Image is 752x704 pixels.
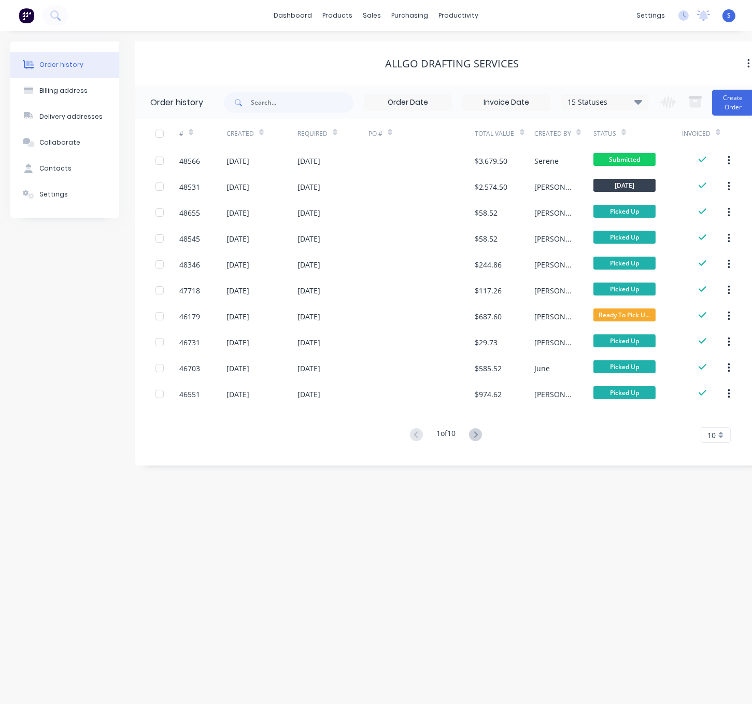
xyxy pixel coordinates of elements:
div: 48531 [179,181,200,192]
div: [PERSON_NAME] [534,285,573,296]
span: Picked Up [593,334,656,347]
div: Required [297,119,368,148]
div: [DATE] [226,181,249,192]
div: 46179 [179,311,200,322]
div: [DATE] [297,259,320,270]
input: Order Date [364,95,451,110]
a: dashboard [268,8,317,23]
span: Picked Up [593,257,656,270]
div: 48545 [179,233,200,244]
div: Invoiced [682,129,711,138]
div: PO # [368,119,475,148]
div: [DATE] [226,233,249,244]
div: [DATE] [226,311,249,322]
div: [DATE] [297,181,320,192]
div: Created [226,119,297,148]
div: 48655 [179,207,200,218]
div: sales [358,8,386,23]
div: 46703 [179,363,200,374]
div: [DATE] [226,337,249,348]
div: 46731 [179,337,200,348]
div: productivity [433,8,484,23]
div: [DATE] [297,156,320,166]
span: 10 [707,430,716,441]
div: Order history [150,96,203,109]
div: 46551 [179,389,200,400]
button: Collaborate [10,130,119,156]
div: $117.26 [475,285,502,296]
span: Ready To Pick U... [593,308,656,321]
div: 1 of 10 [436,428,456,443]
div: $244.86 [475,259,502,270]
div: Contacts [39,164,72,173]
img: Factory [19,8,34,23]
div: 48566 [179,156,200,166]
div: [DATE] [297,337,320,348]
div: Status [593,119,682,148]
div: Created By [534,119,593,148]
div: Allgo Drafting Services [385,58,519,70]
div: [PERSON_NAME] [534,207,573,218]
div: PO # [368,129,382,138]
div: [DATE] [226,259,249,270]
span: Picked Up [593,386,656,399]
div: purchasing [386,8,433,23]
div: Delivery addresses [39,112,103,121]
div: [PERSON_NAME] [534,337,573,348]
div: Order history [39,60,83,69]
button: Contacts [10,156,119,181]
div: Total Value [475,119,534,148]
div: Created [226,129,254,138]
div: [DATE] [297,363,320,374]
span: Picked Up [593,360,656,373]
div: 47718 [179,285,200,296]
div: $687.60 [475,311,502,322]
div: [DATE] [226,285,249,296]
div: $974.62 [475,389,502,400]
span: Picked Up [593,283,656,295]
div: [DATE] [226,363,249,374]
div: [DATE] [297,207,320,218]
span: [DATE] [593,179,656,192]
div: [PERSON_NAME] [534,233,573,244]
div: Created By [534,129,571,138]
div: Status [593,129,616,138]
div: Billing address [39,86,88,95]
div: [PERSON_NAME] [534,389,573,400]
div: [DATE] [297,389,320,400]
button: Order history [10,52,119,78]
div: # [179,129,183,138]
div: [PERSON_NAME] [534,259,573,270]
div: $3,679.50 [475,156,508,166]
span: Picked Up [593,231,656,244]
div: [PERSON_NAME] [534,311,573,322]
span: Submitted [593,153,656,166]
div: 48346 [179,259,200,270]
div: Serene [534,156,559,166]
button: Billing address [10,78,119,104]
div: Settings [39,190,68,199]
div: June [534,363,550,374]
div: settings [631,8,670,23]
div: $58.52 [475,207,498,218]
div: [PERSON_NAME] [534,181,573,192]
div: [DATE] [226,156,249,166]
div: Total Value [475,129,515,138]
input: Search... [251,92,353,113]
span: Picked Up [593,205,656,218]
button: Settings [10,181,119,207]
div: products [317,8,358,23]
div: [DATE] [297,233,320,244]
div: [DATE] [297,311,320,322]
div: $29.73 [475,337,498,348]
div: $58.52 [475,233,498,244]
div: $2,574.50 [475,181,508,192]
div: [DATE] [226,389,249,400]
div: [DATE] [297,285,320,296]
span: S [727,11,731,20]
button: Delivery addresses [10,104,119,130]
div: [DATE] [226,207,249,218]
div: # [179,119,226,148]
input: Invoice Date [463,95,550,110]
div: Collaborate [39,138,80,147]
